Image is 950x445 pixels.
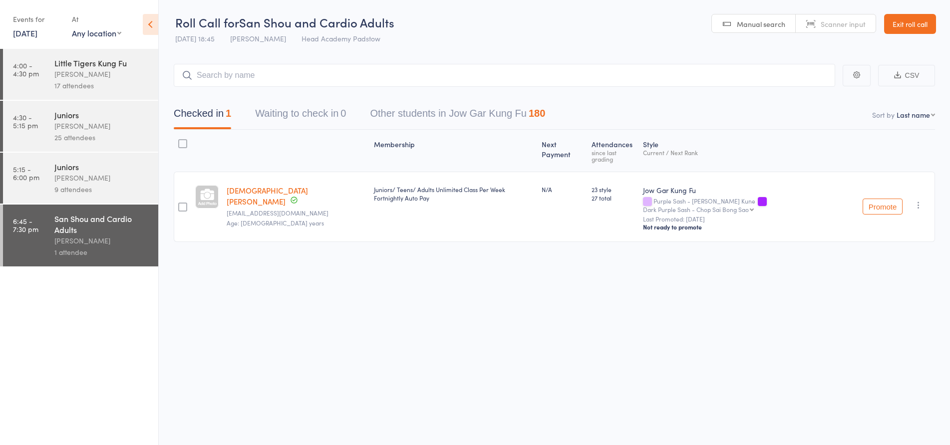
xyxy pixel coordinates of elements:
[54,213,150,235] div: San Shou and Cardio Adults
[13,113,38,129] time: 4:30 - 5:15 pm
[13,27,37,38] a: [DATE]
[72,11,121,27] div: At
[13,165,39,181] time: 5:15 - 6:00 pm
[592,149,634,162] div: since last grading
[72,27,121,38] div: Any location
[227,210,366,217] small: Christiangholmes@gmail.com
[592,194,634,202] span: 27 total
[643,149,855,156] div: Current / Next Rank
[227,219,324,227] span: Age: [DEMOGRAPHIC_DATA] years
[643,185,855,195] div: Jow Gar Kung Fu
[643,223,855,231] div: Not ready to promote
[3,153,158,204] a: 5:15 -6:00 pmJuniors[PERSON_NAME]9 attendees
[878,65,935,86] button: CSV
[370,134,538,167] div: Membership
[174,103,231,129] button: Checked in1
[13,61,39,77] time: 4:00 - 4:30 pm
[54,80,150,91] div: 17 attendees
[226,108,231,119] div: 1
[374,185,534,202] div: Juniors/ Teens/ Adults Unlimited Class Per Week Fortnightly Auto Pay
[643,216,855,222] small: Last Promoted: [DATE]
[3,205,158,266] a: 6:45 -7:30 pmSan Shou and Cardio Adults[PERSON_NAME]1 attendee
[592,185,634,194] span: 23 style
[54,235,150,246] div: [PERSON_NAME]
[54,246,150,258] div: 1 attendee
[529,108,545,119] div: 180
[340,108,346,119] div: 0
[863,199,903,215] button: Promote
[643,198,855,213] div: Purple Sash - [PERSON_NAME] Kune
[239,14,394,30] span: San Shou and Cardio Adults
[54,57,150,68] div: Little Tigers Kung Fu
[54,184,150,195] div: 9 attendees
[13,11,62,27] div: Events for
[884,14,936,34] a: Exit roll call
[54,68,150,80] div: [PERSON_NAME]
[230,33,286,43] span: [PERSON_NAME]
[542,185,584,194] div: N/A
[54,120,150,132] div: [PERSON_NAME]
[639,134,859,167] div: Style
[255,103,346,129] button: Waiting to check in0
[302,33,380,43] span: Head Academy Padstow
[174,64,835,87] input: Search by name
[538,134,588,167] div: Next Payment
[54,161,150,172] div: Juniors
[175,33,215,43] span: [DATE] 18:45
[897,110,930,120] div: Last name
[370,103,545,129] button: Other students in Jow Gar Kung Fu180
[821,19,866,29] span: Scanner input
[737,19,785,29] span: Manual search
[3,49,158,100] a: 4:00 -4:30 pmLittle Tigers Kung Fu[PERSON_NAME]17 attendees
[175,14,239,30] span: Roll Call for
[588,134,638,167] div: Atten­dances
[3,101,158,152] a: 4:30 -5:15 pmJuniors[PERSON_NAME]25 attendees
[643,206,749,213] div: Dark Purple Sash - Chop Sai Bong Sao
[872,110,895,120] label: Sort by
[54,109,150,120] div: Juniors
[54,172,150,184] div: [PERSON_NAME]
[13,217,38,233] time: 6:45 - 7:30 pm
[227,185,308,207] a: [DEMOGRAPHIC_DATA][PERSON_NAME]
[54,132,150,143] div: 25 attendees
